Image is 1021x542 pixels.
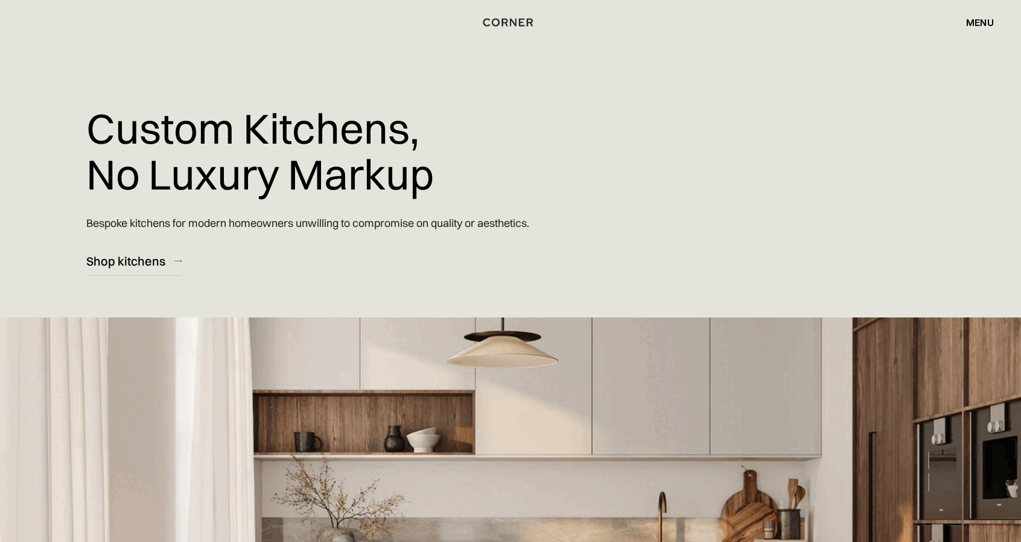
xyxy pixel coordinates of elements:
h1: Custom Kitchens, No Luxury Markup [86,97,434,206]
div: menu [954,12,994,33]
div: menu [966,18,994,27]
a: Shop kitchens [86,246,182,276]
a: home [470,14,552,30]
div: Shop kitchens [86,253,165,269]
p: Bespoke kitchens for modern homeowners unwilling to compromise on quality or aesthetics. [86,206,529,240]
